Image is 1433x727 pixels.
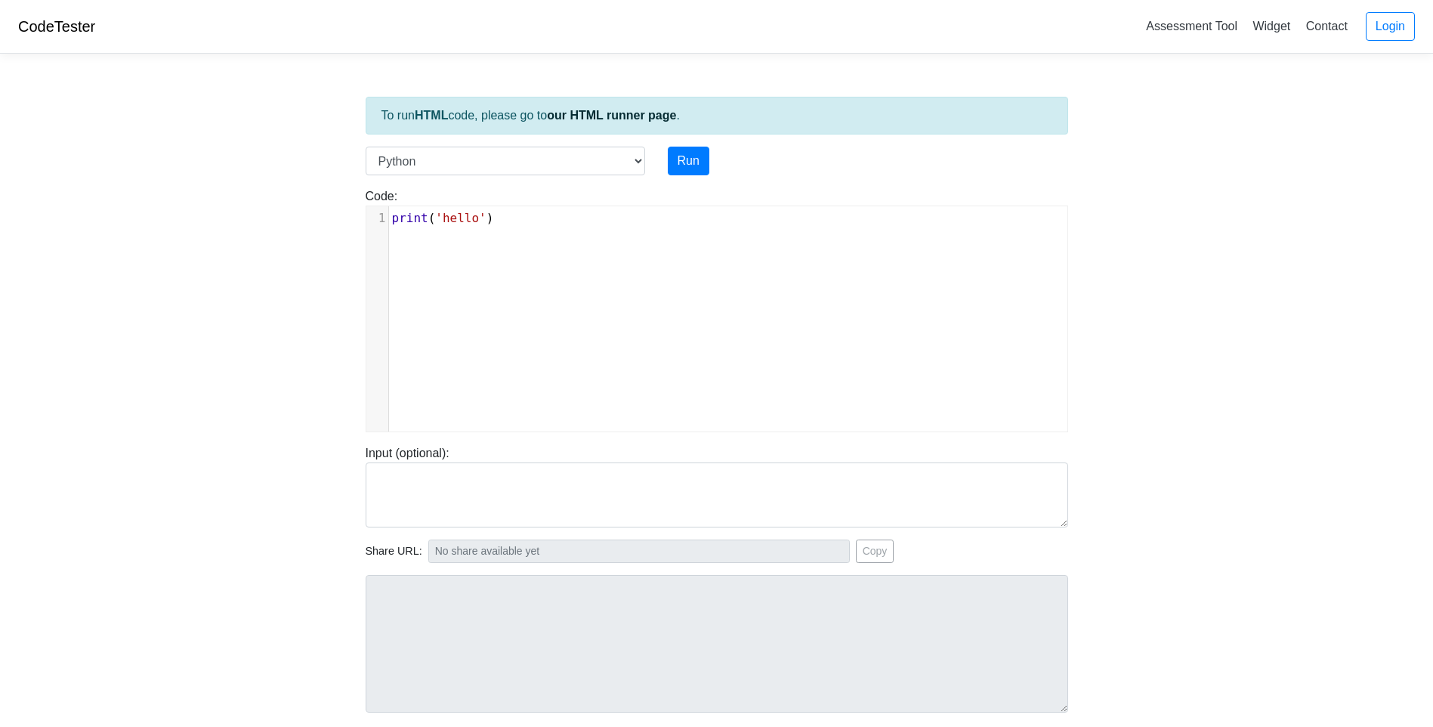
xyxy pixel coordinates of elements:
a: Widget [1246,14,1296,39]
div: 1 [366,209,388,227]
span: 'hello' [435,211,486,225]
a: Contact [1300,14,1354,39]
div: Code: [354,187,1079,432]
span: ( ) [392,211,494,225]
a: Login [1366,12,1415,41]
div: Input (optional): [354,444,1079,527]
span: Share URL: [366,543,422,560]
div: To run code, please go to . [366,97,1068,135]
a: our HTML runner page [547,109,676,122]
a: Assessment Tool [1140,14,1243,39]
input: No share available yet [428,540,850,563]
button: Run [668,147,709,175]
button: Copy [856,540,894,563]
span: print [392,211,428,225]
strong: HTML [415,109,448,122]
a: CodeTester [18,18,95,35]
